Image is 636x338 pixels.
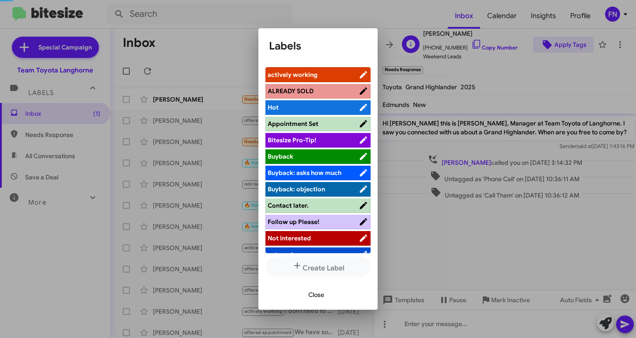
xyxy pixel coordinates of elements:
[301,287,331,303] button: Close
[269,39,367,53] h1: Labels
[268,103,279,111] span: Hot
[268,234,311,242] span: Not Interested
[268,120,318,128] span: Appointment Set
[265,257,371,277] button: Create Label
[308,287,324,303] span: Close
[268,169,341,177] span: Buyback: asks how much
[268,218,319,226] span: Follow up Please!
[268,87,314,95] span: ALREADY SOLD
[268,251,296,258] span: not ready
[268,136,316,144] span: Bitesize Pro-Tip!
[268,152,293,160] span: Buyback
[268,185,325,193] span: Buyback: objection
[268,201,309,209] span: Contact later.
[268,71,318,79] span: actively working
